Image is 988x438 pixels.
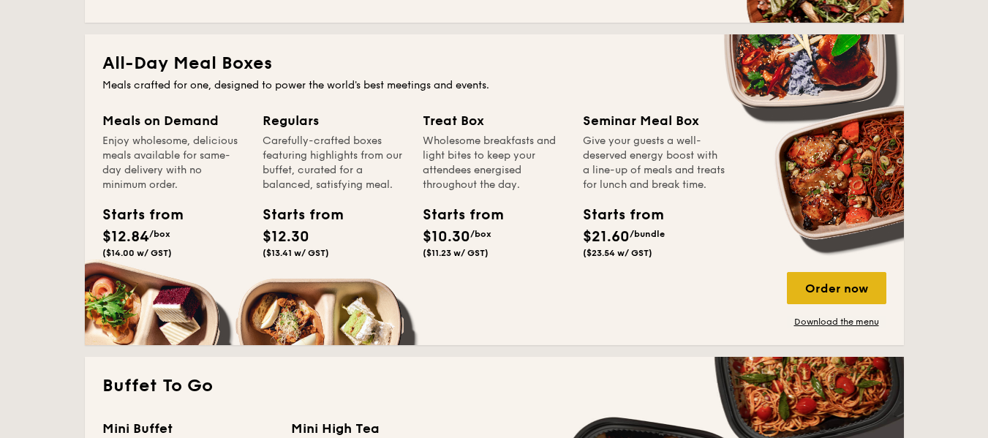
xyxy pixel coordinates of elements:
[263,248,329,258] span: ($13.41 w/ GST)
[423,228,470,246] span: $10.30
[263,204,328,226] div: Starts from
[630,229,665,239] span: /bundle
[102,228,149,246] span: $12.84
[787,272,886,304] div: Order now
[583,248,652,258] span: ($23.54 w/ GST)
[583,134,725,192] div: Give your guests a well-deserved energy boost with a line-up of meals and treats for lunch and br...
[423,134,565,192] div: Wholesome breakfasts and light bites to keep your attendees energised throughout the day.
[263,228,309,246] span: $12.30
[423,248,489,258] span: ($11.23 w/ GST)
[583,228,630,246] span: $21.60
[102,78,886,93] div: Meals crafted for one, designed to power the world's best meetings and events.
[102,134,245,192] div: Enjoy wholesome, delicious meals available for same-day delivery with no minimum order.
[263,134,405,192] div: Carefully-crafted boxes featuring highlights from our buffet, curated for a balanced, satisfying ...
[583,110,725,131] div: Seminar Meal Box
[583,204,649,226] div: Starts from
[423,204,489,226] div: Starts from
[102,52,886,75] h2: All-Day Meal Boxes
[102,204,168,226] div: Starts from
[787,316,886,328] a: Download the menu
[102,248,172,258] span: ($14.00 w/ GST)
[423,110,565,131] div: Treat Box
[102,374,886,398] h2: Buffet To Go
[263,110,405,131] div: Regulars
[102,110,245,131] div: Meals on Demand
[149,229,170,239] span: /box
[470,229,491,239] span: /box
